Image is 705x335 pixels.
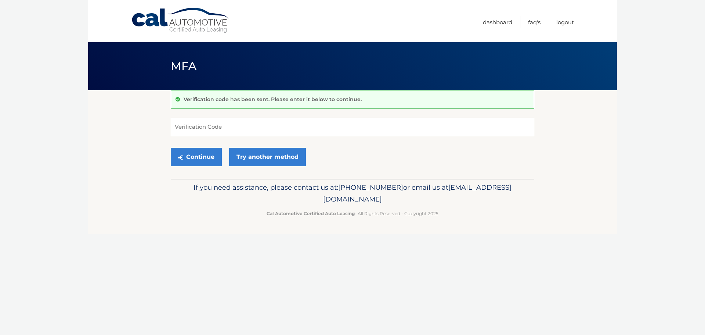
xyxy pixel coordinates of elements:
a: Logout [556,16,574,28]
a: Cal Automotive [131,7,230,33]
input: Verification Code [171,118,534,136]
p: If you need assistance, please contact us at: or email us at [176,182,529,205]
p: - All Rights Reserved - Copyright 2025 [176,210,529,217]
a: Dashboard [483,16,512,28]
button: Continue [171,148,222,166]
a: Try another method [229,148,306,166]
span: MFA [171,59,196,73]
strong: Cal Automotive Certified Auto Leasing [267,211,355,216]
p: Verification code has been sent. Please enter it below to continue. [184,96,362,103]
span: [PHONE_NUMBER] [338,183,403,192]
span: [EMAIL_ADDRESS][DOMAIN_NAME] [323,183,511,203]
a: FAQ's [528,16,540,28]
